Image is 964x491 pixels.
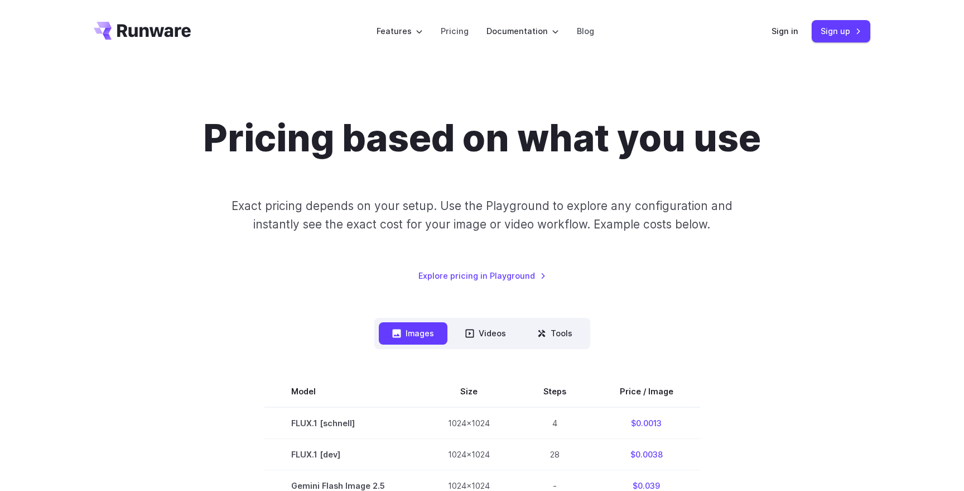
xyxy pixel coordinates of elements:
a: Sign in [772,25,798,37]
label: Documentation [486,25,559,37]
a: Sign up [812,20,870,42]
button: Images [379,322,447,344]
th: Steps [517,376,593,407]
th: Model [264,376,421,407]
td: 1024x1024 [421,407,517,439]
label: Features [377,25,423,37]
a: Blog [577,25,594,37]
h1: Pricing based on what you use [203,116,761,161]
a: Go to / [94,22,191,40]
th: Size [421,376,517,407]
td: 4 [517,407,593,439]
th: Price / Image [593,376,700,407]
a: Pricing [441,25,469,37]
td: FLUX.1 [dev] [264,438,421,470]
td: 28 [517,438,593,470]
p: Exact pricing depends on your setup. Use the Playground to explore any configuration and instantl... [210,197,754,234]
a: Explore pricing in Playground [418,269,546,282]
button: Videos [452,322,519,344]
td: 1024x1024 [421,438,517,470]
button: Tools [524,322,586,344]
td: $0.0038 [593,438,700,470]
td: $0.0013 [593,407,700,439]
td: FLUX.1 [schnell] [264,407,421,439]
